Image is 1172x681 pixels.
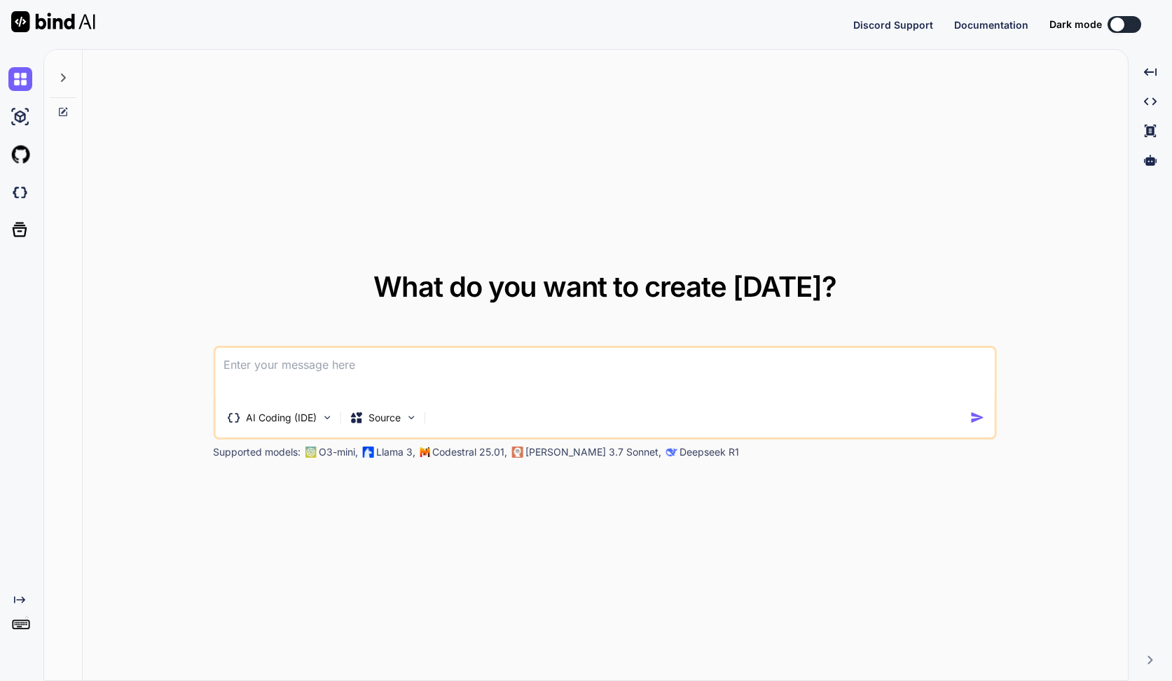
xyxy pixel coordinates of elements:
img: claude [511,447,523,458]
span: Documentation [954,19,1028,31]
img: claude [666,447,677,458]
img: darkCloudIdeIcon [8,181,32,204]
button: Discord Support [853,17,933,32]
p: [PERSON_NAME] 3.7 Sonnet, [525,445,661,459]
img: Pick Tools [321,412,333,423]
img: githubLight [8,143,32,167]
span: Discord Support [853,19,933,31]
p: AI Coding (IDE) [246,411,317,425]
span: Dark mode [1049,17,1102,31]
p: Llama 3, [376,445,415,459]
p: Supported models: [213,445,301,459]
p: O3-mini, [319,445,358,459]
button: Documentation [954,17,1028,32]
img: Mistral-AI [420,447,429,457]
img: icon [970,410,985,425]
img: Pick Models [405,412,417,423]
img: Bind AI [11,11,95,32]
span: What do you want to create [DATE]? [373,269,836,304]
p: Deepseek R1 [680,445,739,459]
img: ai-studio [8,105,32,129]
p: Source [368,411,401,425]
img: Llama2 [362,447,373,458]
p: Codestral 25.01, [432,445,507,459]
img: chat [8,67,32,91]
img: GPT-4 [305,447,316,458]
